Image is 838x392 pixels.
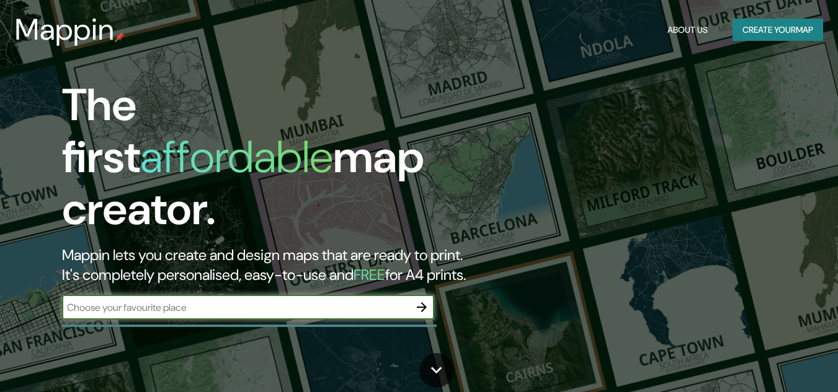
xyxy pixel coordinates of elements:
[62,245,481,285] h2: Mappin lets you create and design maps that are ready to print. It's completely personalised, eas...
[115,32,125,42] img: mappin-pin
[354,265,385,284] h5: FREE
[62,300,409,315] input: Choose your favourite place
[62,79,481,245] h1: The first map creator.
[662,19,713,41] button: About Us
[140,128,333,186] h1: affordable
[15,12,115,47] h3: Mappin
[733,19,823,41] button: Create yourmap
